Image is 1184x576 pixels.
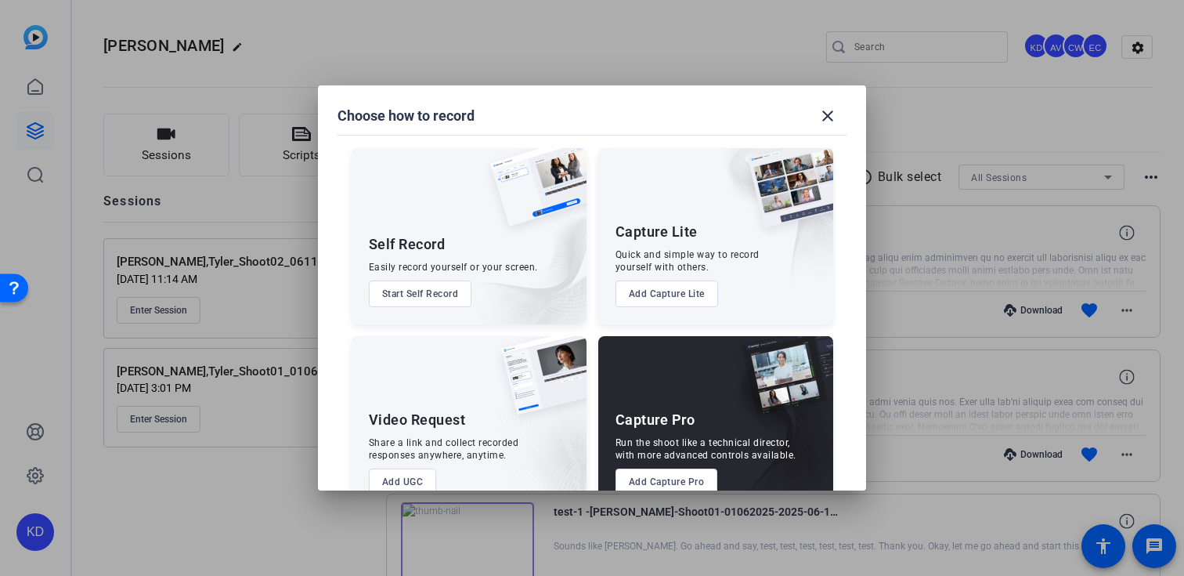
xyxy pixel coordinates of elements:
[369,437,519,462] div: Share a link and collect recorded responses anywhere, anytime.
[615,469,718,495] button: Add Capture Pro
[615,248,760,274] div: Quick and simple way to record yourself with others.
[369,235,446,254] div: Self Record
[615,411,695,429] div: Capture Pro
[730,336,833,432] img: capture-pro.png
[450,182,587,324] img: embarkstudio-self-record.png
[615,437,796,462] div: Run the shoot like a technical director, with more advanced controls available.
[369,281,472,307] button: Start Self Record
[478,148,587,242] img: self-record.png
[717,356,833,513] img: embarkstudio-capture-pro.png
[489,336,587,431] img: ugc-content.png
[338,107,475,125] h1: Choose how to record
[818,107,837,125] mat-icon: close
[693,148,833,305] img: embarkstudio-capture-lite.png
[369,411,466,429] div: Video Request
[736,148,833,244] img: capture-lite.png
[615,223,698,241] div: Capture Lite
[496,385,587,513] img: embarkstudio-ugc-content.png
[369,469,437,495] button: Add UGC
[615,281,718,307] button: Add Capture Lite
[369,261,538,274] div: Easily record yourself or your screen.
